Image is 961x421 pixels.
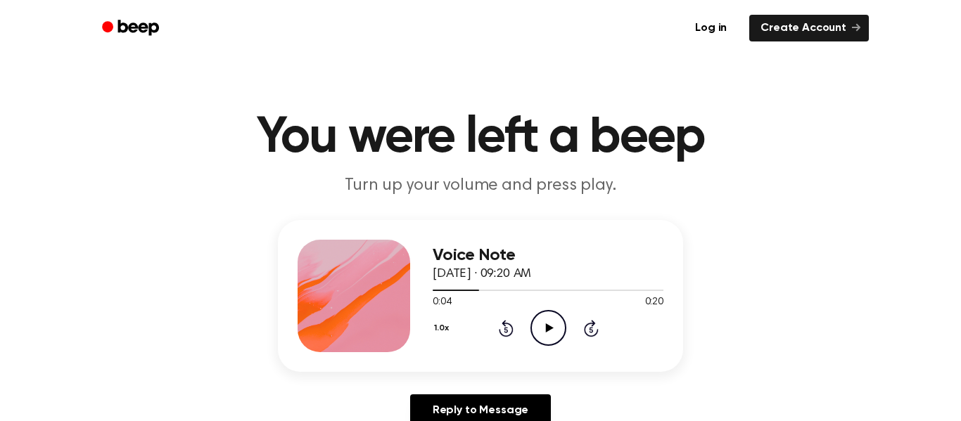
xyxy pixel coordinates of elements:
p: Turn up your volume and press play. [210,174,751,197]
span: [DATE] · 09:20 AM [433,268,531,280]
button: 1.0x [433,316,454,340]
a: Create Account [749,15,869,41]
span: 0:04 [433,295,451,310]
a: Beep [92,15,172,42]
h1: You were left a beep [120,112,841,163]
h3: Voice Note [433,246,663,265]
a: Log in [681,12,741,44]
span: 0:20 [645,295,663,310]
